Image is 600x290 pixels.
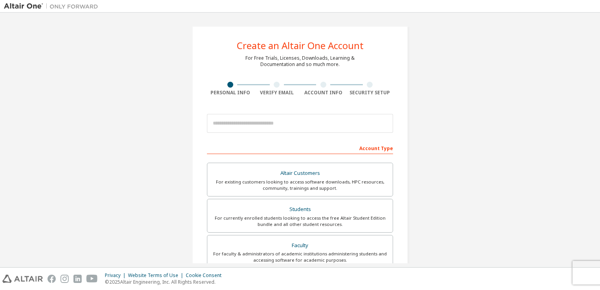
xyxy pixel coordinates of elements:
div: Faculty [212,240,388,251]
img: instagram.svg [60,275,69,283]
div: Personal Info [207,90,254,96]
div: For Free Trials, Licenses, Downloads, Learning & Documentation and so much more. [245,55,355,68]
img: facebook.svg [48,275,56,283]
img: youtube.svg [86,275,98,283]
div: For existing customers looking to access software downloads, HPC resources, community, trainings ... [212,179,388,191]
div: Verify Email [254,90,300,96]
div: Account Info [300,90,347,96]
div: Altair Customers [212,168,388,179]
p: © 2025 Altair Engineering, Inc. All Rights Reserved. [105,279,226,285]
div: Cookie Consent [186,272,226,279]
img: altair_logo.svg [2,275,43,283]
div: For faculty & administrators of academic institutions administering students and accessing softwa... [212,251,388,263]
div: Privacy [105,272,128,279]
div: For currently enrolled students looking to access the free Altair Student Edition bundle and all ... [212,215,388,228]
img: linkedin.svg [73,275,82,283]
img: Altair One [4,2,102,10]
div: Students [212,204,388,215]
div: Website Terms of Use [128,272,186,279]
div: Account Type [207,141,393,154]
div: Create an Altair One Account [237,41,364,50]
div: Security Setup [347,90,393,96]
